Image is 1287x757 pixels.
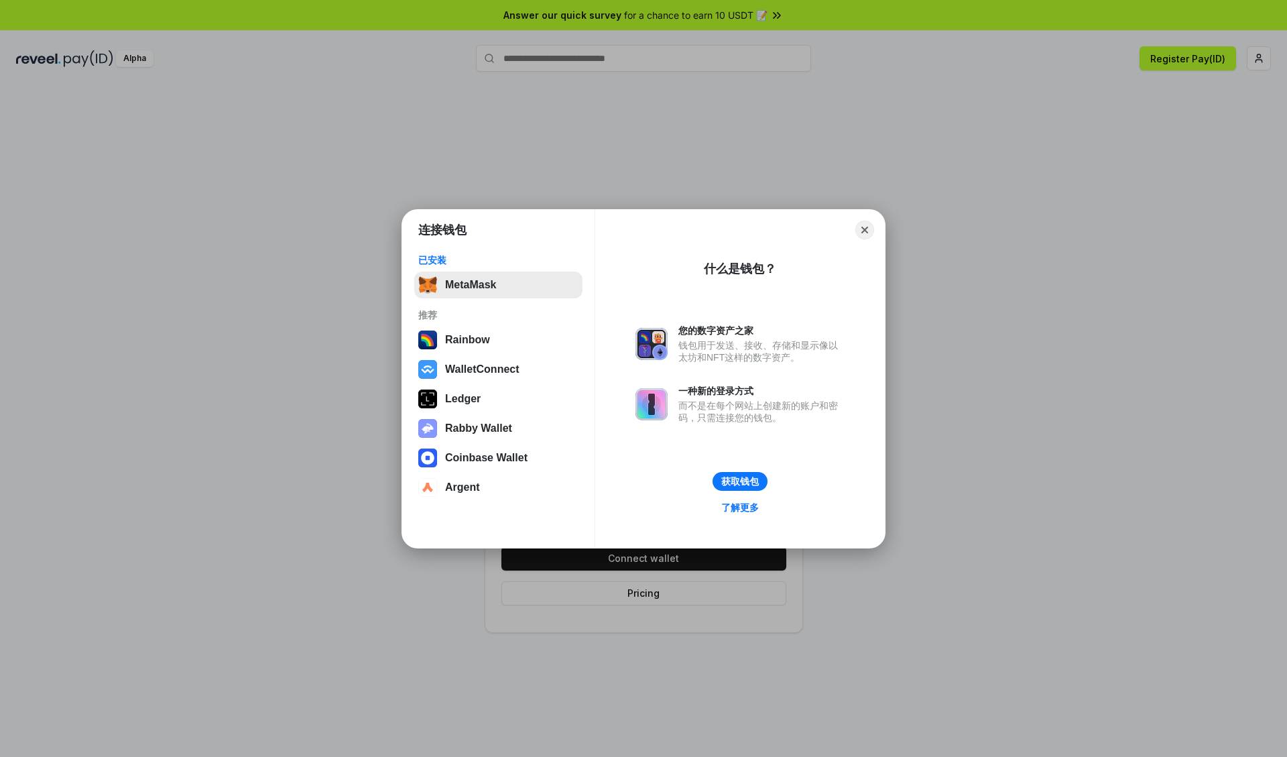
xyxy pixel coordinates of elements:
[418,276,437,294] img: svg+xml,%3Csvg%20fill%3D%22none%22%20height%3D%2233%22%20viewBox%3D%220%200%2035%2033%22%20width%...
[713,499,767,516] a: 了解更多
[855,221,874,239] button: Close
[445,393,481,405] div: Ledger
[445,452,528,464] div: Coinbase Wallet
[678,385,845,397] div: 一种新的登录方式
[704,261,776,277] div: 什么是钱包？
[445,363,519,375] div: WalletConnect
[414,445,583,471] button: Coinbase Wallet
[678,339,845,363] div: 钱包用于发送、接收、存储和显示像以太坊和NFT这样的数字资产。
[414,272,583,298] button: MetaMask
[418,254,578,266] div: 已安装
[635,328,668,360] img: svg+xml,%3Csvg%20xmlns%3D%22http%3A%2F%2Fwww.w3.org%2F2000%2Fsvg%22%20fill%3D%22none%22%20viewBox...
[418,419,437,438] img: svg+xml,%3Csvg%20xmlns%3D%22http%3A%2F%2Fwww.w3.org%2F2000%2Fsvg%22%20fill%3D%22none%22%20viewBox...
[445,334,490,346] div: Rainbow
[721,502,759,514] div: 了解更多
[414,356,583,383] button: WalletConnect
[418,478,437,497] img: svg+xml,%3Csvg%20width%3D%2228%22%20height%3D%2228%22%20viewBox%3D%220%200%2028%2028%22%20fill%3D...
[445,422,512,434] div: Rabby Wallet
[414,415,583,442] button: Rabby Wallet
[418,222,467,238] h1: 连接钱包
[678,325,845,337] div: 您的数字资产之家
[635,388,668,420] img: svg+xml,%3Csvg%20xmlns%3D%22http%3A%2F%2Fwww.w3.org%2F2000%2Fsvg%22%20fill%3D%22none%22%20viewBox...
[418,309,578,321] div: 推荐
[678,400,845,424] div: 而不是在每个网站上创建新的账户和密码，只需连接您的钱包。
[713,472,768,491] button: 获取钱包
[414,327,583,353] button: Rainbow
[418,331,437,349] img: svg+xml,%3Csvg%20width%3D%22120%22%20height%3D%22120%22%20viewBox%3D%220%200%20120%20120%22%20fil...
[418,449,437,467] img: svg+xml,%3Csvg%20width%3D%2228%22%20height%3D%2228%22%20viewBox%3D%220%200%2028%2028%22%20fill%3D...
[418,390,437,408] img: svg+xml,%3Csvg%20xmlns%3D%22http%3A%2F%2Fwww.w3.org%2F2000%2Fsvg%22%20width%3D%2228%22%20height%3...
[414,386,583,412] button: Ledger
[418,360,437,379] img: svg+xml,%3Csvg%20width%3D%2228%22%20height%3D%2228%22%20viewBox%3D%220%200%2028%2028%22%20fill%3D...
[445,481,480,493] div: Argent
[721,475,759,487] div: 获取钱包
[414,474,583,501] button: Argent
[445,279,496,291] div: MetaMask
